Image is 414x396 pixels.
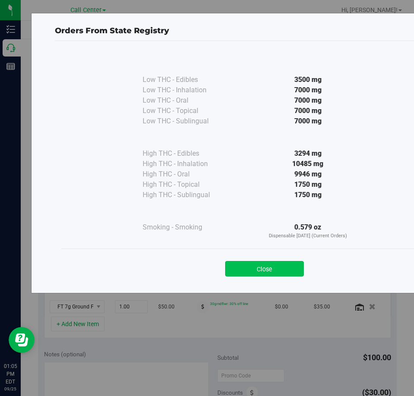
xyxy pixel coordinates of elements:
div: 1750 mg [229,179,386,190]
div: High THC - Oral [143,169,229,179]
div: High THC - Inhalation [143,159,229,169]
div: Smoking - Smoking [143,222,229,233]
div: 7000 mg [229,85,386,95]
span: Orders From State Registry [55,26,169,35]
div: 3294 mg [229,148,386,159]
div: 7000 mg [229,106,386,116]
div: Low THC - Topical [143,106,229,116]
div: Low THC - Sublingual [143,116,229,126]
div: Low THC - Edibles [143,75,229,85]
div: 10485 mg [229,159,386,169]
div: High THC - Edibles [143,148,229,159]
div: 7000 mg [229,116,386,126]
p: Dispensable [DATE] (Current Orders) [229,233,386,240]
div: 1750 mg [229,190,386,200]
div: 7000 mg [229,95,386,106]
iframe: Resource center [9,327,35,353]
div: 9946 mg [229,169,386,179]
div: Low THC - Inhalation [143,85,229,95]
button: Close [225,261,304,277]
div: 0.579 oz [229,222,386,240]
div: Low THC - Oral [143,95,229,106]
div: 3500 mg [229,75,386,85]
div: High THC - Topical [143,179,229,190]
div: High THC - Sublingual [143,190,229,200]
